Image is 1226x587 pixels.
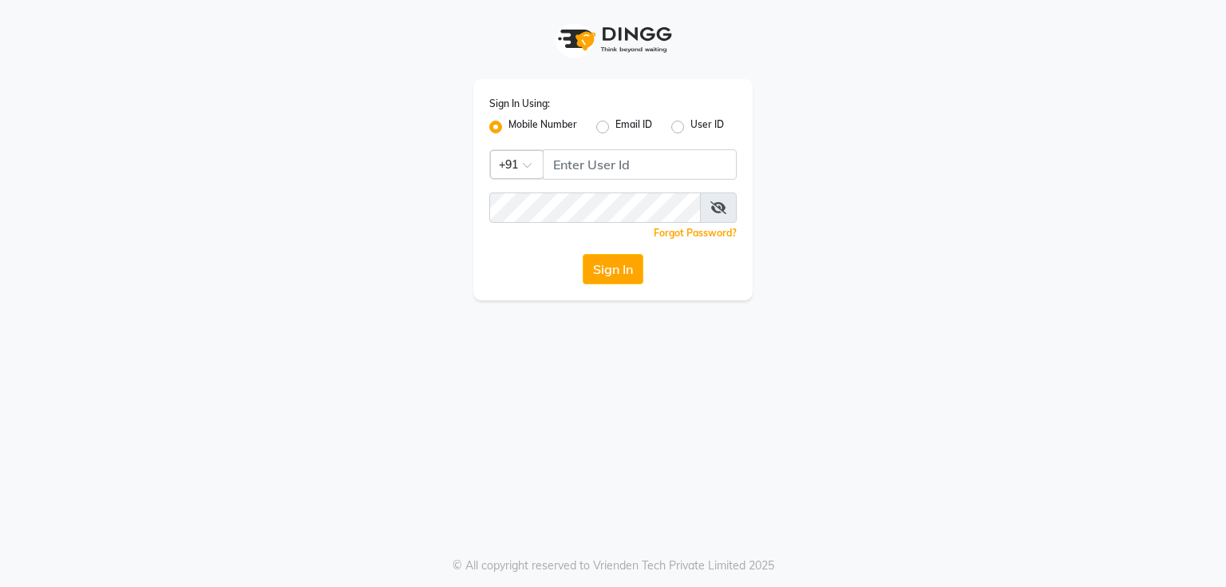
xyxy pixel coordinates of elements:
[508,117,577,137] label: Mobile Number
[549,16,677,63] img: logo1.svg
[690,117,724,137] label: User ID
[615,117,652,137] label: Email ID
[489,192,701,223] input: Username
[583,254,643,284] button: Sign In
[489,97,550,111] label: Sign In Using:
[654,227,737,239] a: Forgot Password?
[543,149,737,180] input: Username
